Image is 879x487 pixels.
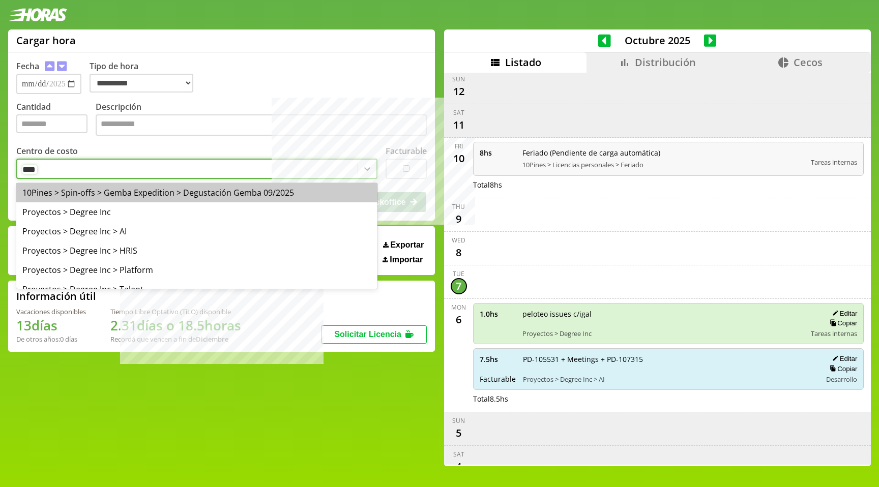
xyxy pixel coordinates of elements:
[390,240,424,250] span: Exportar
[451,278,467,294] div: 7
[522,329,804,338] span: Proyectos > Degree Inc
[16,183,377,202] div: 10Pines > Spin-offs > Gemba Expedition > Degustación Gemba 09/2025
[829,309,857,318] button: Editar
[110,316,241,334] h1: 2.31 días o 18.5 horas
[505,55,541,69] span: Listado
[96,114,427,136] textarea: Descripción
[811,158,857,167] span: Tareas internas
[16,307,86,316] div: Vacaciones disponibles
[451,245,467,261] div: 8
[16,34,76,47] h1: Cargar hora
[453,269,464,278] div: Tue
[16,316,86,334] h1: 13 días
[334,330,401,339] span: Solicitar Licencia
[16,145,78,157] label: Centro de costo
[827,319,857,327] button: Copiar
[196,334,228,344] b: Diciembre
[453,450,464,459] div: Sat
[522,309,804,319] span: peloteo issues c/igal
[480,374,516,384] span: Facturable
[451,83,467,100] div: 12
[452,202,465,211] div: Thu
[611,34,704,47] span: Octubre 2025
[826,375,857,384] span: Desarrollo
[451,150,467,167] div: 10
[110,307,241,316] div: Tiempo Libre Optativo (TiLO) disponible
[522,148,804,158] span: Feriado (Pendiente de carga automática)
[452,236,465,245] div: Wed
[451,211,467,227] div: 9
[16,241,377,260] div: Proyectos > Degree Inc > HRIS
[380,240,427,250] button: Exportar
[386,145,427,157] label: Facturable
[480,309,515,319] span: 1.0 hs
[16,280,377,299] div: Proyectos > Degree Inc > Talent
[16,60,39,72] label: Fecha
[452,416,465,425] div: Sun
[522,160,804,169] span: 10Pines > Licencias personales > Feriado
[96,101,427,138] label: Descripción
[451,312,467,328] div: 6
[390,255,423,264] span: Importar
[473,180,864,190] div: Total 8 hs
[444,73,871,465] div: scrollable content
[794,55,823,69] span: Cecos
[16,114,87,133] input: Cantidad
[451,425,467,441] div: 5
[451,459,467,475] div: 4
[16,260,377,280] div: Proyectos > Degree Inc > Platform
[635,55,696,69] span: Distribución
[321,325,427,344] button: Solicitar Licencia
[451,303,466,312] div: Mon
[90,60,201,94] label: Tipo de hora
[110,334,241,344] div: Recordá que vencen a fin de
[523,375,815,384] span: Proyectos > Degree Inc > AI
[480,354,516,364] span: 7.5 hs
[455,142,463,150] div: Fri
[16,101,96,138] label: Cantidad
[16,222,377,241] div: Proyectos > Degree Inc > AI
[453,108,464,117] div: Sat
[451,117,467,133] div: 11
[8,8,67,21] img: logotipo
[827,364,857,373] button: Copiar
[523,354,815,364] span: PD-105531 + Meetings + PD-107315
[473,394,864,404] div: Total 8.5 hs
[90,74,193,93] select: Tipo de hora
[811,329,857,338] span: Tareas internas
[829,354,857,363] button: Editar
[16,334,86,344] div: De otros años: 0 días
[452,75,465,83] div: Sun
[16,289,96,303] h2: Información útil
[16,202,377,222] div: Proyectos > Degree Inc
[480,148,515,158] span: 8 hs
